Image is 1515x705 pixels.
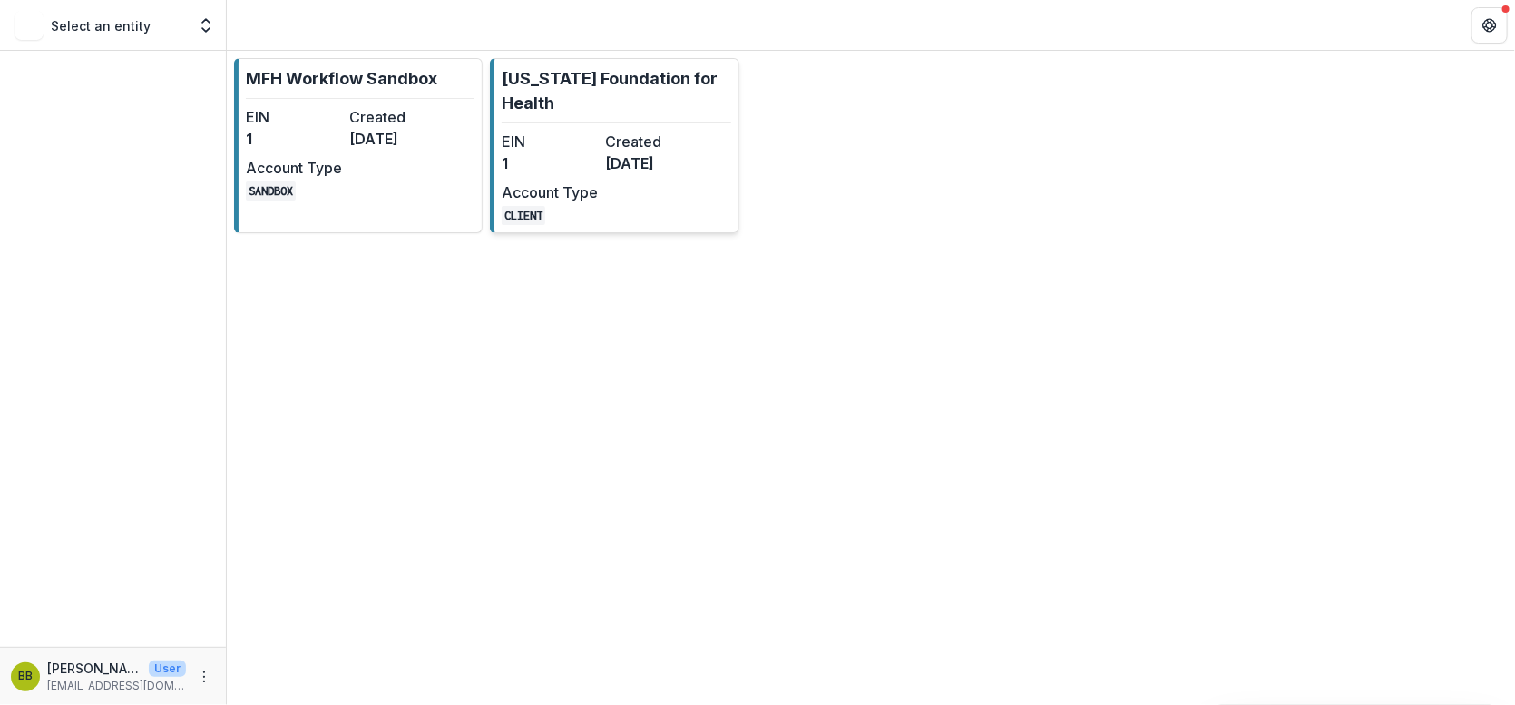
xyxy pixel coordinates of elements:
code: SANDBOX [246,181,296,201]
dt: Created [605,131,701,152]
p: [US_STATE] Foundation for Health [502,66,730,115]
img: Select an entity [15,11,44,40]
button: Get Help [1471,7,1508,44]
p: Select an entity [51,16,151,35]
a: MFH Workflow SandboxEIN1Created[DATE]Account TypeSANDBOX [234,58,483,233]
button: Open entity switcher [193,7,219,44]
dt: Account Type [502,181,598,203]
dd: 1 [502,152,598,174]
dd: 1 [246,128,342,150]
dt: EIN [502,131,598,152]
p: [PERSON_NAME] [47,659,142,678]
div: Brandy Boyer [18,671,33,682]
a: [US_STATE] Foundation for HealthEIN1Created[DATE]Account TypeCLIENT [490,58,738,233]
p: MFH Workflow Sandbox [246,66,437,91]
p: User [149,661,186,677]
dt: Account Type [246,157,342,179]
dd: [DATE] [349,128,445,150]
dt: EIN [246,106,342,128]
code: CLIENT [502,206,545,225]
dt: Created [349,106,445,128]
dd: [DATE] [605,152,701,174]
button: More [193,666,215,688]
p: [EMAIL_ADDRESS][DOMAIN_NAME] [47,678,186,694]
